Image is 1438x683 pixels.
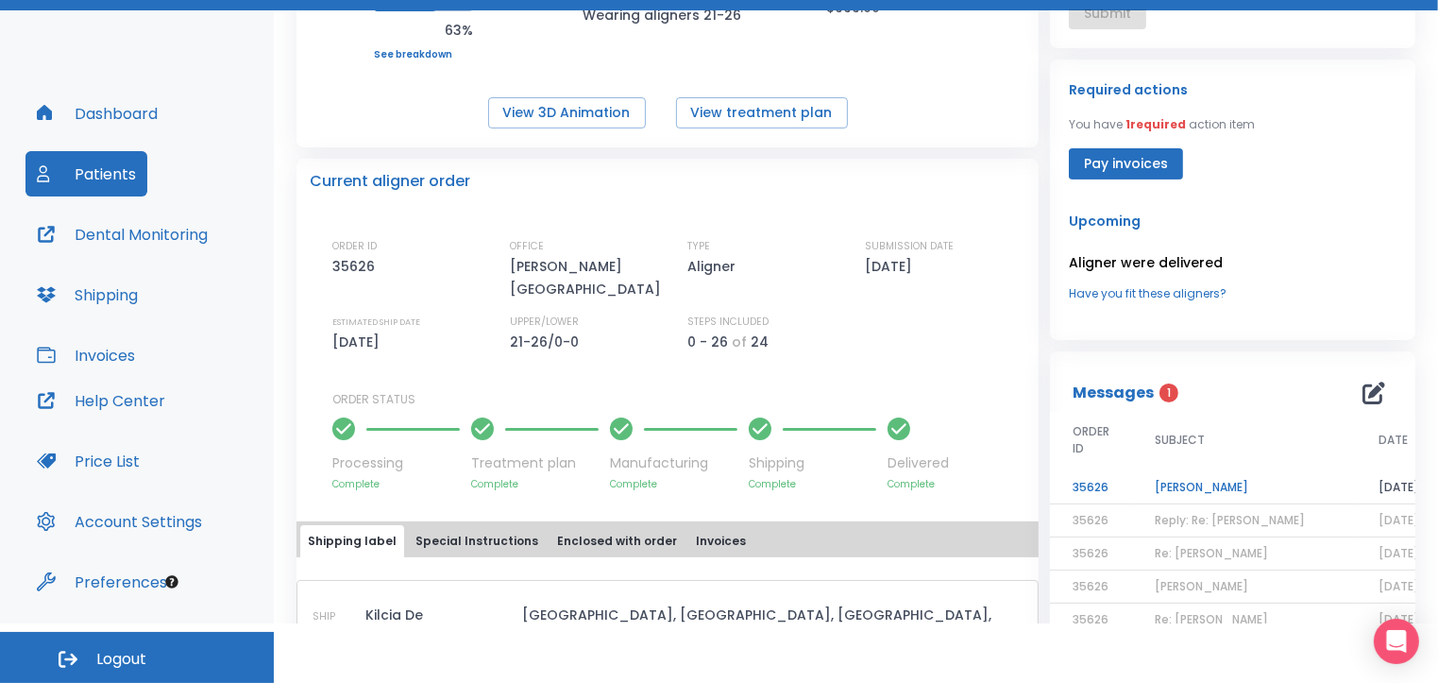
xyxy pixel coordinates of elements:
div: tabs [300,525,1035,557]
p: [DATE] [332,331,386,353]
button: Patients [25,151,147,196]
p: Required actions [1069,78,1188,101]
p: TYPE [687,238,710,255]
button: Shipping [25,272,149,317]
p: Aligner were delivered [1069,251,1396,274]
p: Complete [610,477,737,491]
button: View treatment plan [676,97,848,128]
button: Invoices [688,525,753,557]
p: of [732,331,747,353]
p: Manufacturing [610,453,737,473]
span: [DATE] [1379,578,1419,594]
button: Price List [25,438,151,484]
p: Complete [332,477,460,491]
p: Delivered [888,453,949,473]
p: 0 - 26 [687,331,728,353]
span: [PERSON_NAME] [1155,578,1248,594]
span: 1 [1159,384,1178,402]
button: Invoices [25,333,146,378]
a: See breakdown [374,49,473,60]
p: Wearing aligners 21-26 [583,4,753,26]
p: Processing [332,453,460,473]
p: Current aligner order [310,170,470,193]
p: Kilcia De [PERSON_NAME] , [365,604,515,649]
p: Complete [888,477,949,491]
p: OFFICE [510,238,544,255]
p: Complete [471,477,599,491]
span: SUBJECT [1155,432,1205,449]
p: [GEOGRAPHIC_DATA], [GEOGRAPHIC_DATA], [GEOGRAPHIC_DATA], [STREET_ADDRESS], [522,604,1023,649]
button: Help Center [25,378,177,423]
span: 35626 [1073,512,1108,528]
p: 21-26/0-0 [510,331,585,353]
span: DATE [1379,432,1408,449]
p: ORDER STATUS [332,391,1025,408]
span: [DATE] [1379,611,1419,627]
p: [DATE] [865,255,919,278]
button: Preferences [25,559,178,605]
span: [DATE] [1379,512,1419,528]
p: Treatment plan [471,453,599,473]
span: 35626 [1073,611,1108,627]
p: SHIP FROM: [313,608,358,642]
a: Have you fit these aligners? [1069,285,1396,302]
button: Special Instructions [408,525,546,557]
p: ORDER ID [332,238,377,255]
p: SUBMISSION DATE [865,238,954,255]
span: 35626 [1073,578,1108,594]
p: UPPER/LOWER [510,314,579,331]
p: STEPS INCLUDED [687,314,769,331]
button: Dashboard [25,91,169,136]
button: Shipping label [300,525,404,557]
p: Complete [749,477,876,491]
span: 1 required [1125,116,1186,132]
span: [DATE] [1379,545,1419,561]
td: [PERSON_NAME] [1132,471,1356,504]
p: 35626 [332,255,381,278]
span: Logout [96,649,146,670]
p: Aligner [687,255,742,278]
button: Account Settings [25,499,213,544]
p: 63% [374,19,473,42]
span: Reply: Re: [PERSON_NAME] [1155,512,1305,528]
span: 35626 [1073,545,1108,561]
button: Enclosed with order [550,525,685,557]
td: 35626 [1050,471,1132,504]
p: ESTIMATED SHIP DATE [332,314,420,331]
p: [PERSON_NAME][GEOGRAPHIC_DATA] [510,255,670,300]
button: View 3D Animation [488,97,646,128]
p: Shipping [749,453,876,473]
p: You have action item [1069,116,1255,133]
p: 24 [751,331,769,353]
span: Re: [PERSON_NAME] [1155,545,1268,561]
button: Pay invoices [1069,148,1183,179]
div: Open Intercom Messenger [1374,619,1419,664]
button: Dental Monitoring [25,212,219,257]
p: Messages [1073,382,1154,404]
div: Tooltip anchor [163,573,180,590]
span: ORDER ID [1073,423,1109,457]
p: Upcoming [1069,210,1396,232]
span: Re: [PERSON_NAME] [1155,611,1268,627]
